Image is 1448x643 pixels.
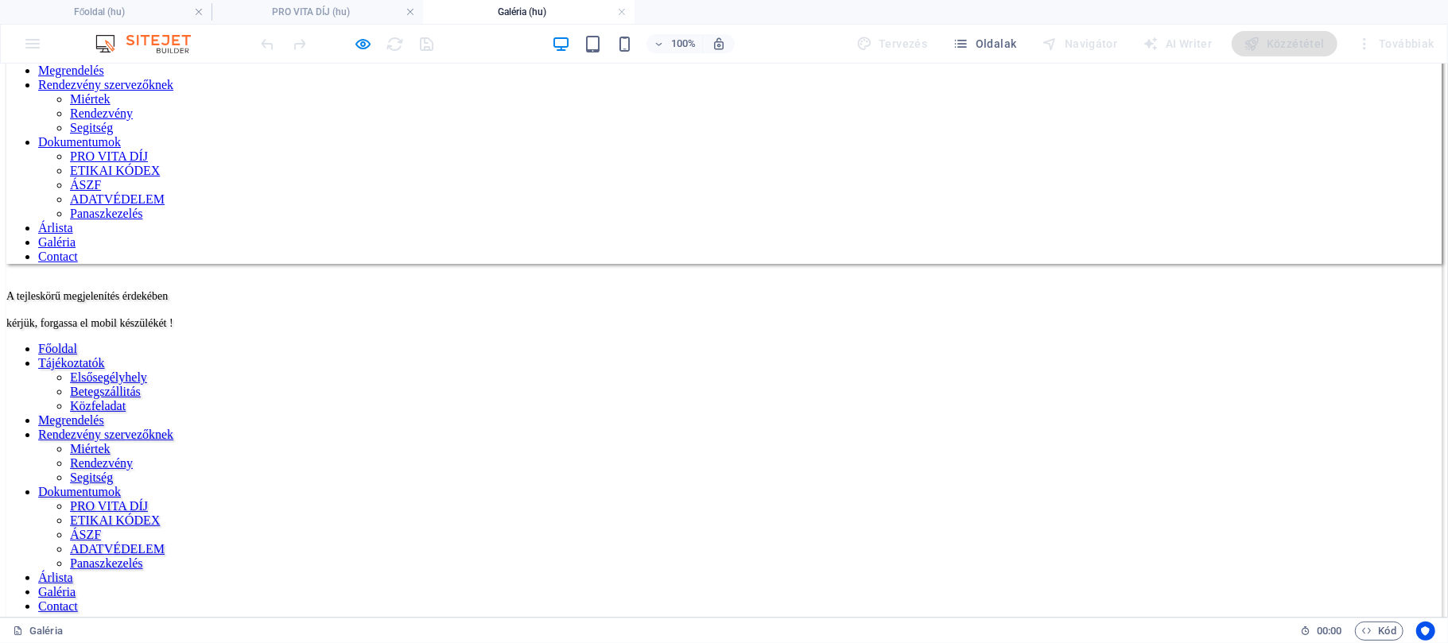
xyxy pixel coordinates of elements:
[1328,625,1330,637] span: :
[670,34,696,53] h6: 100%
[212,3,423,21] h4: PRO VITA DÍJ (hu)
[1355,622,1403,641] button: Kód
[1416,622,1435,641] button: Usercentrics
[354,34,373,53] button: Kattintson ide az előnézeti módból való kilépéshez és a szerkesztés folytatásához
[1317,622,1341,641] span: 00 00
[953,36,1016,52] span: Oldalak
[1362,622,1396,641] span: Kód
[946,31,1023,56] button: Oldalak
[13,622,63,641] a: Kattintson a kijelölés megszüntetéséhez. Dupla kattintás az oldalak megnyitásához
[423,3,635,21] h4: Galéria (hu)
[712,37,726,51] i: Átméretezés esetén automatikusan beállítja a nagyítási szintet a választott eszköznek megfelelően.
[91,34,211,53] img: Editor Logo
[850,31,934,56] div: Tervezés (Ctrl+Alt+Y)
[1300,622,1342,641] h6: Munkamenet idő
[646,34,703,53] button: 100%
